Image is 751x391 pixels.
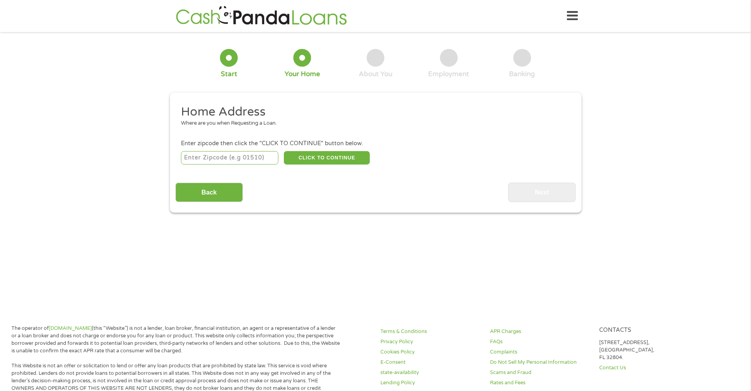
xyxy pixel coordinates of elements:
img: GetLoanNow Logo [173,5,349,27]
div: Your Home [285,70,320,79]
div: Where are you when Requesting a Loan. [181,120,564,127]
input: Next [508,183,576,202]
a: APR Charges [490,328,590,335]
p: The operator of (this “Website”) is not a lender, loan broker, financial institution, an agent or... [11,325,340,355]
a: Cookies Policy [380,348,481,356]
div: Banking [509,70,535,79]
a: FAQs [490,338,590,346]
a: Rates and Fees [490,379,590,387]
div: Employment [428,70,469,79]
p: [STREET_ADDRESS], [GEOGRAPHIC_DATA], FL 32804. [599,339,699,361]
input: Back [175,183,243,202]
div: Start [221,70,237,79]
a: [DOMAIN_NAME] [49,325,92,331]
a: Lending Policy [380,379,481,387]
button: CLICK TO CONTINUE [284,151,370,165]
div: Enter zipcode then click the "CLICK TO CONTINUE" button below. [181,139,570,148]
a: Scams and Fraud [490,369,590,376]
a: Privacy Policy [380,338,481,346]
div: About You [359,70,392,79]
a: Do Not Sell My Personal Information [490,359,590,366]
h2: Home Address [181,104,564,120]
a: Contact Us [599,364,699,372]
a: E-Consent [380,359,481,366]
a: state-availability [380,369,481,376]
h4: Contacts [599,327,699,334]
input: Enter Zipcode (e.g 01510) [181,151,278,165]
a: Complaints [490,348,590,356]
a: Terms & Conditions [380,328,481,335]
